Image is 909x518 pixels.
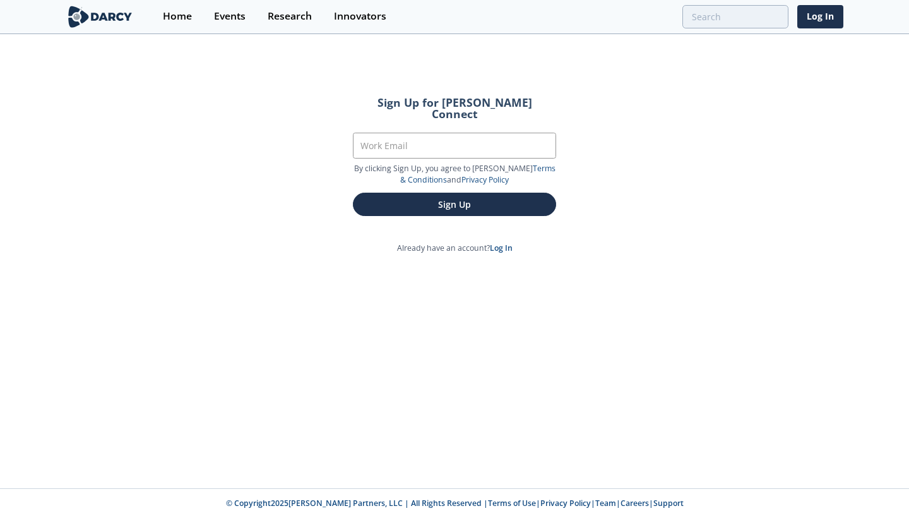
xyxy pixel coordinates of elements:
[540,498,591,509] a: Privacy Policy
[214,11,246,21] div: Events
[400,163,555,185] a: Terms & Conditions
[353,163,556,186] p: By clicking Sign Up, you agree to [PERSON_NAME] and
[66,6,134,28] img: logo-wide.svg
[595,498,616,509] a: Team
[353,97,556,119] h2: Sign Up for [PERSON_NAME] Connect
[621,498,649,509] a: Careers
[682,5,788,28] input: Advanced Search
[461,174,509,185] a: Privacy Policy
[163,11,192,21] div: Home
[856,467,896,505] iframe: chat widget
[653,498,684,509] a: Support
[490,243,513,253] a: Log In
[335,243,574,254] p: Already have an account?
[18,498,891,509] p: © Copyright 2025 [PERSON_NAME] Partners, LLC | All Rights Reserved | | | | |
[353,193,556,216] button: Sign Up
[268,11,312,21] div: Research
[488,498,536,509] a: Terms of Use
[353,133,556,159] input: Work Email
[797,5,843,28] a: Log In
[334,11,386,21] div: Innovators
